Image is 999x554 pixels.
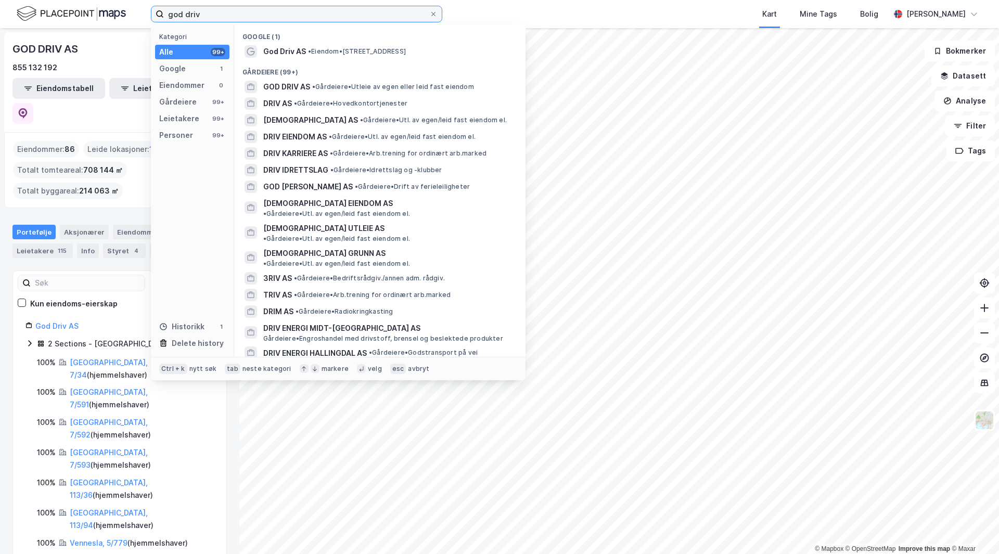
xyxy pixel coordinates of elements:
[368,365,382,373] div: velg
[70,507,214,532] div: ( hjemmelshaver )
[159,112,199,125] div: Leietakere
[369,349,372,356] span: •
[263,235,266,242] span: •
[263,289,292,301] span: TRIV AS
[234,60,526,79] div: Gårdeiere (99+)
[70,446,214,471] div: ( hjemmelshaver )
[263,247,386,260] span: [DEMOGRAPHIC_DATA] GRUNN AS
[211,48,225,56] div: 99+
[947,504,999,554] iframe: Chat Widget
[322,365,349,373] div: markere
[263,97,292,110] span: DRIV AS
[846,545,896,552] a: OpenStreetMap
[217,81,225,89] div: 0
[263,181,353,193] span: GOD [PERSON_NAME] AS
[312,83,315,91] span: •
[263,210,410,218] span: Gårdeiere • Utl. av egen/leid fast eiendom el.
[369,349,478,357] span: Gårdeiere • Godstransport på vei
[70,508,148,530] a: [GEOGRAPHIC_DATA], 113/94
[263,210,266,217] span: •
[70,478,148,499] a: [GEOGRAPHIC_DATA], 113/36
[263,272,292,285] span: 3RIV AS
[70,537,188,549] div: ( hjemmelshaver )
[211,114,225,123] div: 99+
[150,243,226,258] div: Transaksjoner
[330,166,442,174] span: Gårdeiere • Idrettslag og -klubber
[159,96,197,108] div: Gårdeiere
[70,416,214,441] div: ( hjemmelshaver )
[83,164,123,176] span: 708 144 ㎡
[12,225,56,239] div: Portefølje
[355,183,470,191] span: Gårdeiere • Drift av ferieleiligheter
[109,78,202,99] button: Leietakertabell
[934,91,995,111] button: Analyse
[360,116,507,124] span: Gårdeiere • Utl. av egen/leid fast eiendom el.
[815,545,843,552] a: Mapbox
[70,388,148,409] a: [GEOGRAPHIC_DATA], 7/591
[263,131,327,143] span: DRIV EIENDOM AS
[329,133,476,141] span: Gårdeiere • Utl. av egen/leid fast eiendom el.
[164,6,429,22] input: Søk på adresse, matrikkel, gårdeiere, leietakere eller personer
[159,62,186,75] div: Google
[159,46,173,58] div: Alle
[159,33,229,41] div: Kategori
[762,8,777,20] div: Kart
[263,260,266,267] span: •
[234,24,526,43] div: Google (1)
[131,246,142,256] div: 4
[13,141,79,158] div: Eiendommer :
[79,185,119,197] span: 214 063 ㎡
[37,386,56,398] div: 100%
[294,291,297,299] span: •
[70,356,214,381] div: ( hjemmelshaver )
[159,320,204,333] div: Historikk
[56,246,69,256] div: 115
[263,235,410,243] span: Gårdeiere • Utl. av egen/leid fast eiendom el.
[217,323,225,331] div: 1
[37,537,56,549] div: 100%
[70,476,214,501] div: ( hjemmelshaver )
[263,347,367,359] span: DRIV ENERGI HALLINGDAL AS
[925,41,995,61] button: Bokmerker
[263,222,385,235] span: [DEMOGRAPHIC_DATA] UTLEIE AS
[13,162,127,178] div: Totalt tomteareal :
[13,183,123,199] div: Totalt byggareal :
[263,260,410,268] span: Gårdeiere • Utl. av egen/leid fast eiendom el.
[294,99,407,108] span: Gårdeiere • Hovedkontortjenester
[263,197,393,210] span: [DEMOGRAPHIC_DATA] EIENDOM AS
[263,322,513,334] span: DRIV ENERGI MIDT-[GEOGRAPHIC_DATA] AS
[312,83,474,91] span: Gårdeiere • Utleie av egen eller leid fast eiendom
[294,274,445,282] span: Gårdeiere • Bedriftsrådgiv./annen adm. rådgiv.
[48,338,206,350] div: 2 Sections - [GEOGRAPHIC_DATA], 152/1533
[308,47,311,55] span: •
[103,243,146,258] div: Styret
[263,45,306,58] span: God Driv AS
[263,81,310,93] span: GOD DRIV AS
[70,538,127,547] a: Vennesla, 5/779
[947,504,999,554] div: Kontrollprogram for chat
[159,129,193,141] div: Personer
[217,65,225,73] div: 1
[17,5,126,23] img: logo.f888ab2527a4732fd821a326f86c7f29.svg
[70,386,214,411] div: ( hjemmelshaver )
[296,307,393,316] span: Gårdeiere • Radiokringkasting
[899,545,950,552] a: Improve this map
[60,225,109,239] div: Aksjonærer
[263,114,358,126] span: [DEMOGRAPHIC_DATA] AS
[296,307,299,315] span: •
[408,365,429,373] div: avbryt
[113,225,178,239] div: Eiendommer
[211,131,225,139] div: 99+
[12,41,80,57] div: GOD DRIV AS
[37,476,56,489] div: 100%
[946,140,995,161] button: Tags
[330,149,333,157] span: •
[294,99,297,107] span: •
[65,143,75,156] span: 86
[355,183,358,190] span: •
[30,298,118,310] div: Kun eiendoms-eierskap
[800,8,837,20] div: Mine Tags
[308,47,406,56] span: Eiendom • [STREET_ADDRESS]
[189,365,217,373] div: nytt søk
[83,141,157,158] div: Leide lokasjoner :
